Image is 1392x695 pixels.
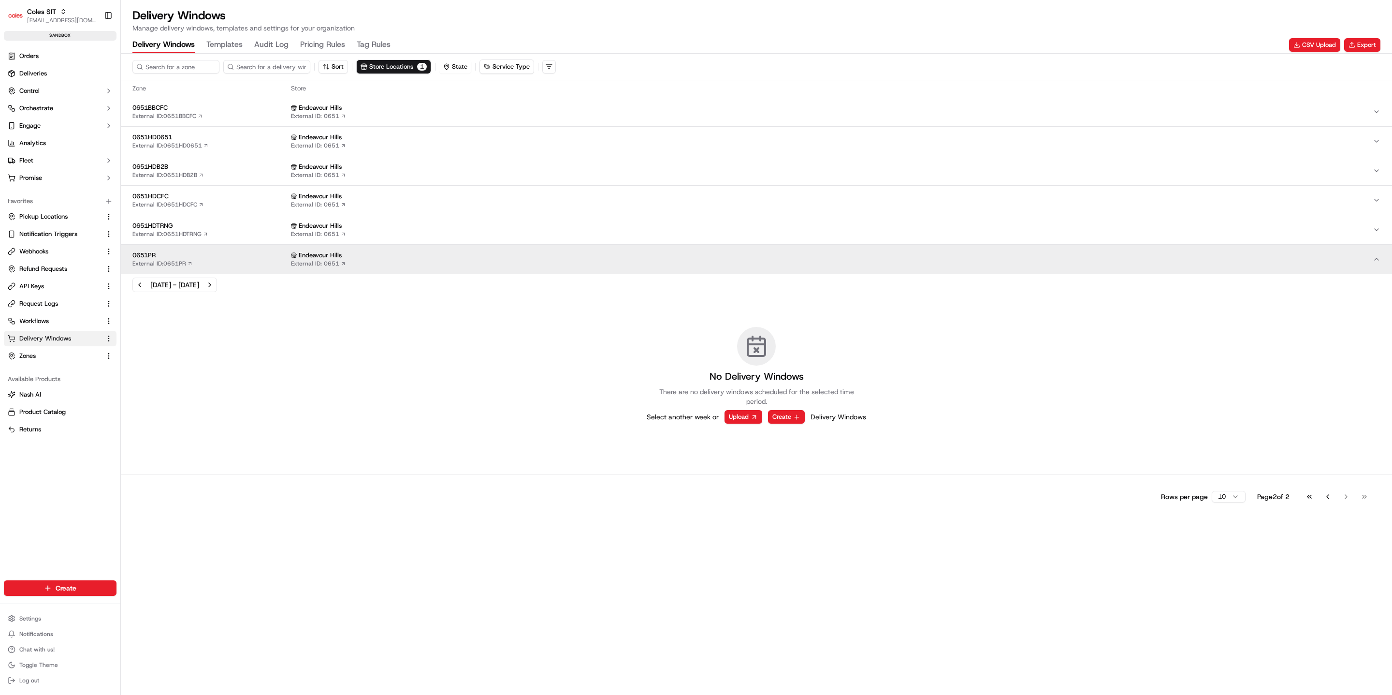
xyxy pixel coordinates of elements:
[132,133,287,142] span: 0651HD0651
[4,658,116,672] button: Toggle Theme
[19,646,55,653] span: Chat with us!
[4,153,116,168] button: Fleet
[19,334,71,343] span: Delivery Windows
[8,334,101,343] a: Delivery Windows
[19,317,49,325] span: Workflows
[4,331,116,346] button: Delivery Windows
[291,260,346,267] a: External ID: 0651
[8,8,23,23] img: Coles SIT
[4,612,116,625] button: Settings
[150,280,199,290] div: [DATE] - [DATE]
[132,260,193,267] a: External ID:0651PR
[4,135,116,151] a: Analytics
[19,87,40,95] span: Control
[223,60,310,74] input: Search for a delivery window
[4,387,116,402] button: Nash AI
[4,118,116,133] button: Engage
[132,23,355,33] p: Manage delivery windows, templates and settings for your organization
[291,112,346,120] a: External ID: 0651
[4,580,116,596] button: Create
[19,299,58,308] span: Request Logs
[19,156,33,165] span: Fleet
[8,352,101,360] a: Zones
[8,317,101,325] a: Workflows
[19,677,39,684] span: Log out
[27,7,56,16] button: Coles SIT
[8,282,101,291] a: API Keys
[27,16,96,24] span: [EMAIL_ADDRESS][DOMAIN_NAME]
[1161,492,1208,502] p: Rows per page
[132,222,287,230] span: 0651HDTRNG
[4,209,116,224] button: Pickup Locations
[299,133,342,142] span: Endeavour Hills
[4,4,100,27] button: Coles SITColes SIT[EMAIL_ADDRESS][DOMAIN_NAME]
[4,296,116,311] button: Request Logs
[291,230,346,238] a: External ID: 0651
[4,627,116,641] button: Notifications
[132,171,204,179] a: External ID:0651HDB2B
[132,142,209,149] a: External ID:0651HD0651
[8,299,101,308] a: Request Logs
[4,66,116,81] a: Deliveries
[300,37,345,53] button: Pricing Rules
[647,412,719,422] span: Select another week or
[417,63,427,71] span: 1
[4,313,116,329] button: Workflows
[4,101,116,116] button: Orchestrate
[132,104,287,112] span: 0651BBCFC
[19,615,41,622] span: Settings
[811,412,866,422] span: Delivery Windows
[121,97,1392,126] button: 0651BBCFCExternal ID:0651BBCFC Endeavour HillsExternal ID: 0651
[8,425,113,434] a: Returns
[4,226,116,242] button: Notification Triggers
[768,410,805,424] button: Create
[203,278,217,292] button: Next week
[357,37,391,53] button: Tag Rules
[121,156,1392,185] button: 0651HDB2BExternal ID:0651HDB2B Endeavour HillsExternal ID: 0651
[1289,38,1340,52] button: CSV Upload
[19,69,47,78] span: Deliveries
[19,212,68,221] span: Pickup Locations
[19,139,46,148] span: Analytics
[1257,492,1290,502] div: Page 2 of 2
[4,31,116,41] div: sandbox
[132,84,287,93] span: Zone
[19,174,42,182] span: Promise
[121,215,1392,244] button: 0651HDTRNGExternal ID:0651HDTRNG Endeavour HillsExternal ID: 0651
[319,60,348,74] button: Sort
[4,279,116,294] button: API Keys
[56,583,76,593] span: Create
[439,60,471,74] button: State
[356,59,431,74] button: Store Locations1
[132,37,195,53] button: Delivery Windows
[133,278,146,292] button: Previous week
[4,643,116,656] button: Chat with us!
[4,48,116,64] a: Orders
[132,230,208,238] a: External ID:0651HDTRNG
[4,83,116,99] button: Control
[4,193,116,209] div: Favorites
[19,104,53,113] span: Orchestrate
[19,265,67,273] span: Refund Requests
[121,245,1392,274] button: 0651PRExternal ID:0651PR Endeavour HillsExternal ID: 0651
[4,674,116,687] button: Log out
[132,163,287,171] span: 0651HDB2B
[19,661,58,669] span: Toggle Theme
[8,408,113,416] a: Product Catalog
[132,192,287,201] span: 0651HDCFC
[19,52,39,60] span: Orders
[648,387,865,406] p: There are no delivery windows scheduled for the selected time period.
[132,60,219,74] input: Search for a zone
[480,60,534,74] button: Service Type
[299,222,342,230] span: Endeavour Hills
[8,230,101,238] a: Notification Triggers
[254,37,289,53] button: Audit Log
[291,142,346,149] a: External ID: 0651
[291,201,346,208] a: External ID: 0651
[19,230,77,238] span: Notification Triggers
[121,274,1392,466] div: 0651PRExternal ID:0651PR Endeavour HillsExternal ID: 0651
[8,212,101,221] a: Pickup Locations
[4,422,116,437] button: Returns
